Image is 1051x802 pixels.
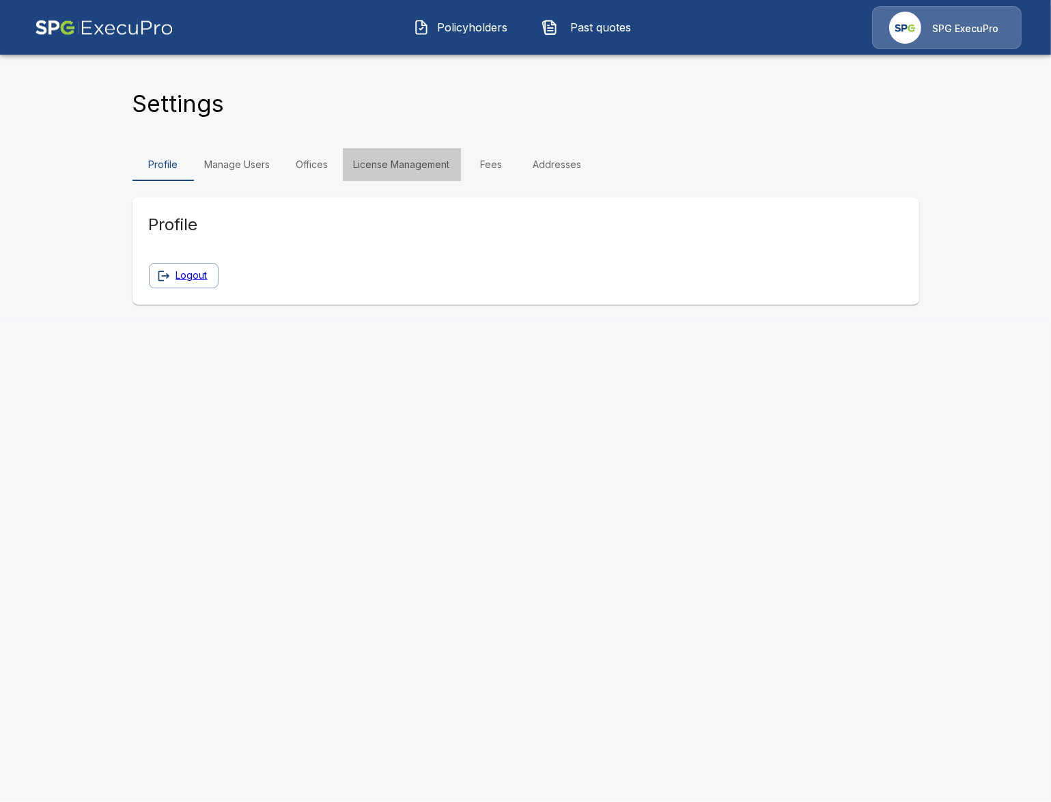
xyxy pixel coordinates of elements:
span: Policyholders [435,19,510,36]
p: SPG ExecuPro [932,22,998,36]
a: Logout [176,267,208,284]
a: Fees [461,148,522,181]
button: Logout [149,263,219,288]
h5: Profile [149,214,457,236]
a: License Management [343,148,461,181]
a: Addresses [522,148,593,181]
h4: Settings [132,89,225,118]
a: Offices [281,148,343,181]
img: Policyholders Icon [413,19,430,36]
img: Past quotes Icon [542,19,558,36]
span: Past quotes [563,19,639,36]
img: Agency Icon [889,12,921,44]
button: Past quotes IconPast quotes [531,10,649,45]
img: AA Logo [35,6,173,49]
a: Manage Users [194,148,281,181]
div: Settings Tabs [132,148,919,181]
a: Profile [132,148,194,181]
button: Policyholders IconPolicyholders [403,10,520,45]
a: Agency IconSPG ExecuPro [872,6,1022,49]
